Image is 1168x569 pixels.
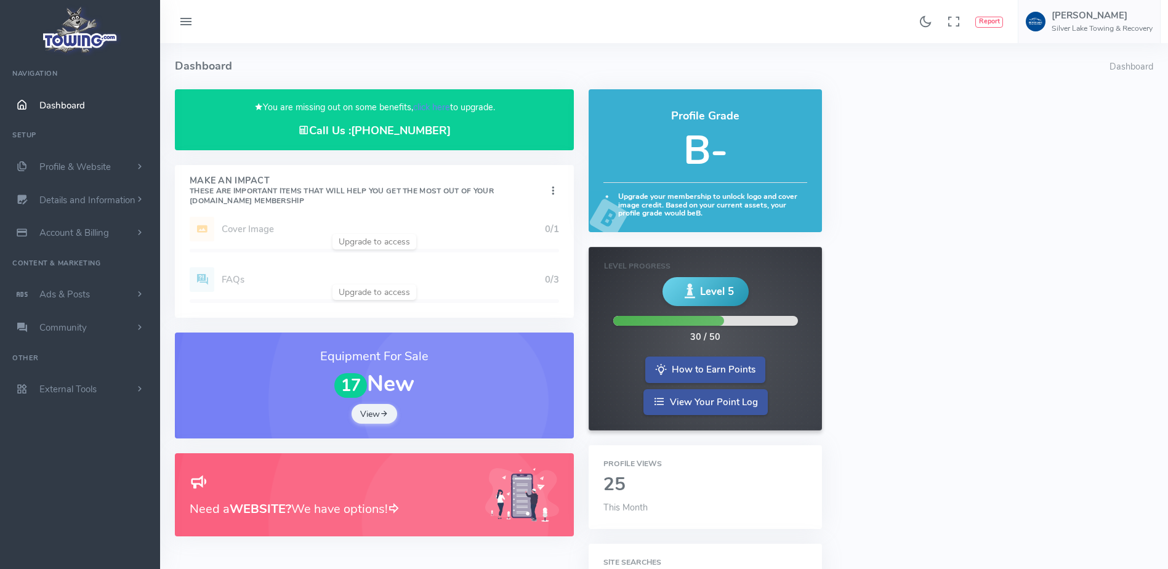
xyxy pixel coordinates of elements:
span: Ads & Posts [39,288,90,301]
span: External Tools [39,383,97,395]
span: Dashboard [39,99,85,111]
span: Community [39,321,87,334]
span: Level 5 [700,284,734,299]
h3: Need a We have options! [190,499,470,519]
a: How to Earn Points [645,357,765,383]
a: click here [413,101,450,113]
span: Account & Billing [39,227,109,239]
h4: Make An Impact [190,176,547,206]
h4: Dashboard [175,43,1110,89]
h5: B- [603,129,807,172]
div: 30 / 50 [690,331,720,344]
a: [PHONE_NUMBER] [351,123,451,138]
h5: [PERSON_NAME] [1052,10,1153,20]
h6: Profile Views [603,460,807,468]
b: WEBSITE? [230,501,291,517]
span: This Month [603,501,648,514]
img: logo [39,4,122,56]
a: View Your Point Log [643,389,768,416]
h3: Equipment For Sale [190,347,559,366]
h4: Call Us : [190,124,559,137]
h1: New [190,372,559,398]
button: Report [975,17,1003,28]
h2: 25 [603,475,807,495]
h6: Silver Lake Towing & Recovery [1052,25,1153,33]
img: Generic placeholder image [485,468,559,522]
h4: Profile Grade [603,110,807,123]
h6: Upgrade your membership to unlock logo and cover image credit. Based on your current assets, your... [603,193,807,217]
strong: B [696,208,701,218]
span: Profile & Website [39,161,111,173]
h6: Site Searches [603,559,807,567]
img: user-image [1026,12,1045,31]
span: Details and Information [39,194,135,206]
span: 17 [334,373,368,398]
a: View [352,404,397,424]
h6: Level Progress [604,262,807,270]
p: You are missing out on some benefits, to upgrade. [190,100,559,115]
li: Dashboard [1110,60,1153,74]
small: These are important items that will help you get the most out of your [DOMAIN_NAME] Membership [190,186,494,206]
